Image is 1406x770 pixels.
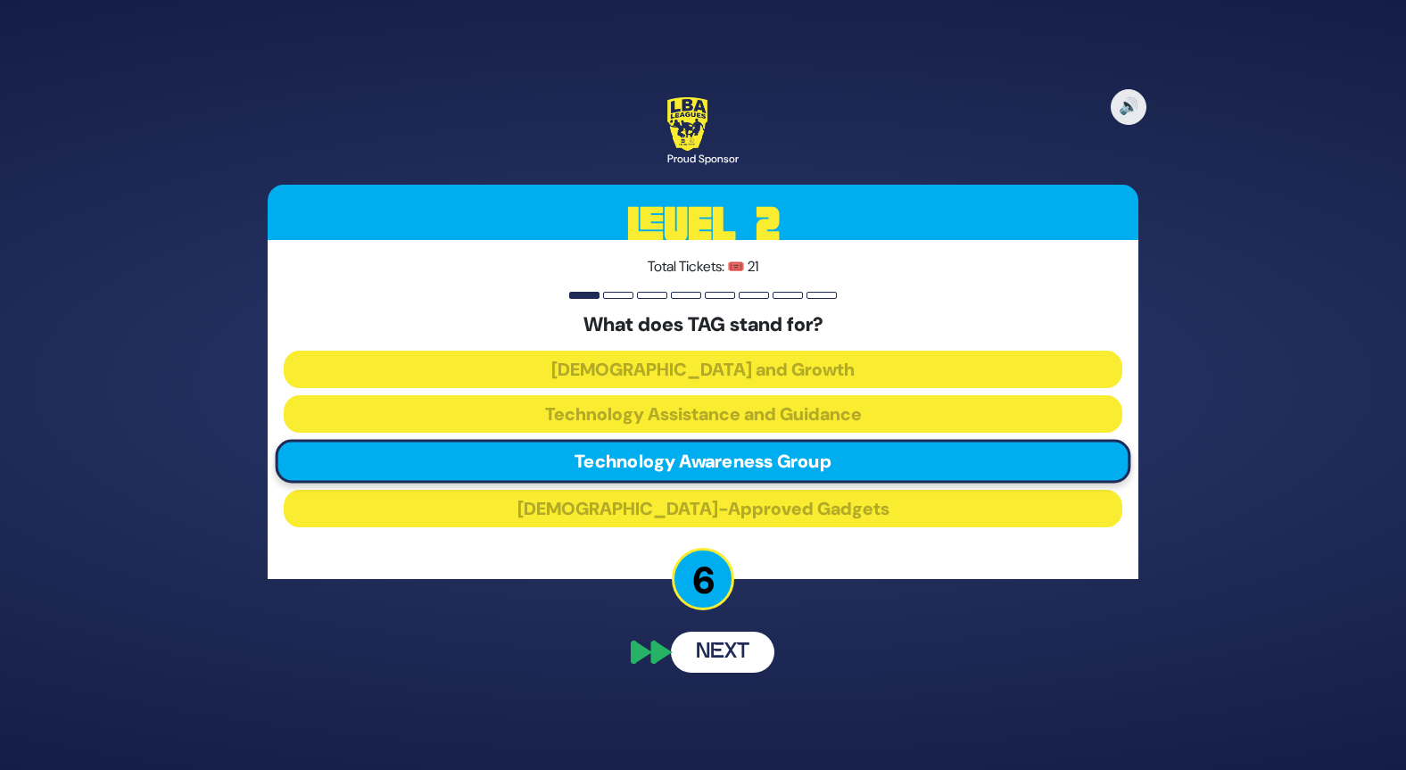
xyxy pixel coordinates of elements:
div: Proud Sponsor [667,151,739,167]
h5: What does TAG stand for? [284,313,1122,336]
button: [DEMOGRAPHIC_DATA] and Growth [284,351,1122,388]
button: Next [671,632,774,673]
button: [DEMOGRAPHIC_DATA]-Approved Gadgets [284,490,1122,527]
p: 6 [672,548,734,610]
img: LBA [667,97,707,151]
button: 🔊 [1111,89,1146,125]
button: Technology Awareness Group [276,440,1131,484]
button: Technology Assistance and Guidance [284,395,1122,433]
h3: Level 2 [268,185,1138,265]
p: Total Tickets: 🎟️ 21 [284,256,1122,277]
